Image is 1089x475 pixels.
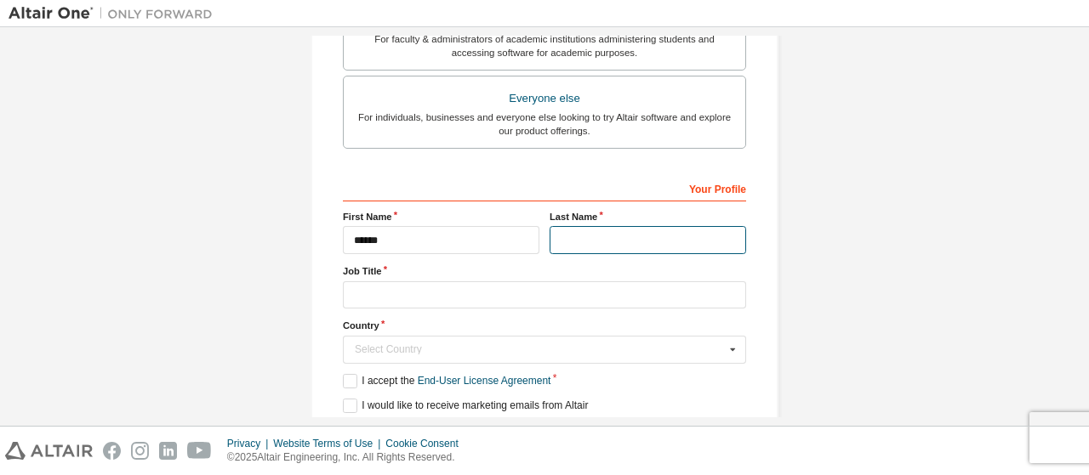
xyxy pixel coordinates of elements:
[343,374,550,388] label: I accept the
[355,344,725,354] div: Select Country
[354,87,735,110] div: Everyone else
[227,450,469,465] p: © 2025 Altair Engineering, Inc. All Rights Reserved.
[343,210,539,223] label: First Name
[354,32,735,59] div: For faculty & administrators of academic institutions administering students and accessing softwa...
[343,264,746,278] label: Job Title
[5,442,93,460] img: altair_logo.svg
[273,437,385,450] div: Website Terms of Use
[343,174,746,201] div: Your Profile
[131,442,149,460] img: instagram.svg
[354,110,735,138] div: For individuals, businesses and everyone else looking to try Altair software and explore our prod...
[187,442,212,460] img: youtube.svg
[159,442,177,460] img: linkedin.svg
[227,437,273,450] div: Privacy
[385,437,468,450] div: Cookie Consent
[103,442,121,460] img: facebook.svg
[343,399,588,413] label: I would like to receive marketing emails from Altair
[9,5,221,22] img: Altair One
[343,319,746,332] label: Country
[550,210,746,223] label: Last Name
[418,375,551,387] a: End-User License Agreement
